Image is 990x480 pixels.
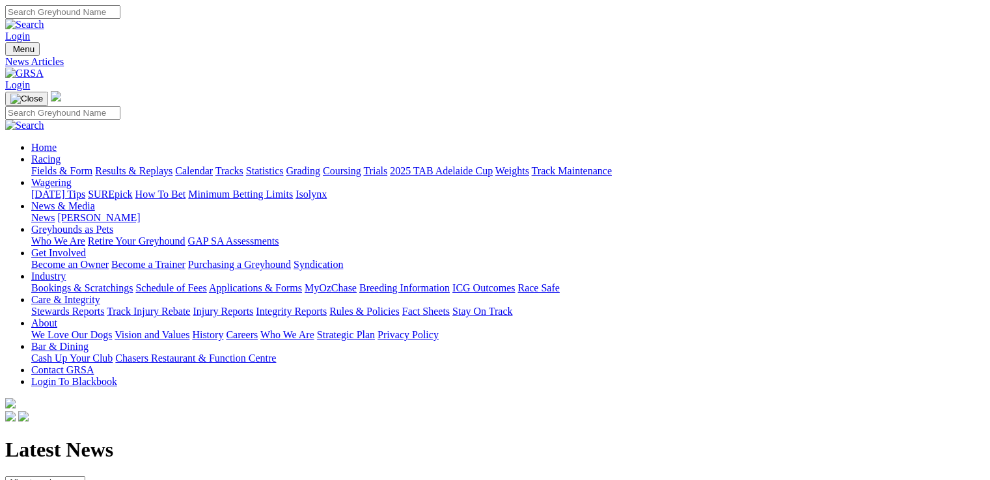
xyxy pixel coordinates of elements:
[378,329,439,340] a: Privacy Policy
[5,42,40,56] button: Toggle navigation
[5,5,120,19] input: Search
[31,142,57,153] a: Home
[209,282,302,293] a: Applications & Forms
[323,165,361,176] a: Coursing
[175,165,213,176] a: Calendar
[115,353,276,364] a: Chasers Restaurant & Function Centre
[260,329,314,340] a: Who We Are
[495,165,529,176] a: Weights
[5,79,30,90] a: Login
[5,438,985,462] h1: Latest News
[88,189,132,200] a: SUREpick
[31,364,94,375] a: Contact GRSA
[31,247,86,258] a: Get Involved
[5,68,44,79] img: GRSA
[305,282,357,293] a: MyOzChase
[31,177,72,188] a: Wagering
[5,120,44,131] img: Search
[88,235,186,247] a: Retire Your Greyhound
[359,282,450,293] a: Breeding Information
[13,44,34,54] span: Menu
[31,235,985,247] div: Greyhounds as Pets
[31,189,985,200] div: Wagering
[31,306,985,317] div: Care & Integrity
[317,329,375,340] a: Strategic Plan
[532,165,612,176] a: Track Maintenance
[31,165,92,176] a: Fields & Form
[363,165,387,176] a: Trials
[452,282,515,293] a: ICG Outcomes
[18,411,29,421] img: twitter.svg
[31,353,985,364] div: Bar & Dining
[31,200,95,211] a: News & Media
[31,306,104,317] a: Stewards Reports
[294,259,343,270] a: Syndication
[5,411,16,421] img: facebook.svg
[452,306,512,317] a: Stay On Track
[31,153,61,165] a: Racing
[31,317,57,328] a: About
[111,259,186,270] a: Become a Trainer
[5,31,30,42] a: Login
[5,56,985,68] a: News Articles
[31,224,113,235] a: Greyhounds as Pets
[390,165,493,176] a: 2025 TAB Adelaide Cup
[51,91,61,101] img: logo-grsa-white.png
[31,329,112,340] a: We Love Our Dogs
[188,189,293,200] a: Minimum Betting Limits
[31,353,113,364] a: Cash Up Your Club
[57,212,140,223] a: [PERSON_NAME]
[215,165,243,176] a: Tracks
[188,235,279,247] a: GAP SA Assessments
[188,259,291,270] a: Purchasing a Greyhound
[517,282,559,293] a: Race Safe
[31,376,117,387] a: Login To Blackbook
[5,19,44,31] img: Search
[31,259,109,270] a: Become an Owner
[31,212,55,223] a: News
[31,294,100,305] a: Care & Integrity
[31,259,985,271] div: Get Involved
[31,235,85,247] a: Who We Are
[286,165,320,176] a: Grading
[31,165,985,177] div: Racing
[31,341,89,352] a: Bar & Dining
[135,282,206,293] a: Schedule of Fees
[5,106,120,120] input: Search
[31,329,985,341] div: About
[246,165,284,176] a: Statistics
[192,329,223,340] a: History
[31,212,985,224] div: News & Media
[31,282,133,293] a: Bookings & Scratchings
[115,329,189,340] a: Vision and Values
[226,329,258,340] a: Careers
[31,271,66,282] a: Industry
[5,398,16,408] img: logo-grsa-white.png
[135,189,186,200] a: How To Bet
[31,189,85,200] a: [DATE] Tips
[402,306,450,317] a: Fact Sheets
[193,306,253,317] a: Injury Reports
[107,306,190,317] a: Track Injury Rebate
[296,189,327,200] a: Isolynx
[329,306,400,317] a: Rules & Policies
[5,92,48,106] button: Toggle navigation
[95,165,172,176] a: Results & Replays
[256,306,327,317] a: Integrity Reports
[31,282,985,294] div: Industry
[10,94,43,104] img: Close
